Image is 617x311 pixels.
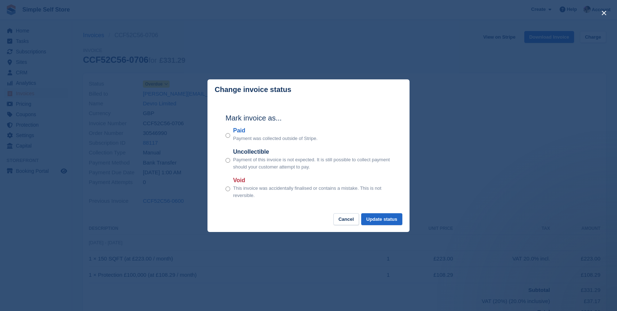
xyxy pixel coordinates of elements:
p: Payment of this invoice is not expected. It is still possible to collect payment should your cust... [233,156,391,170]
label: Paid [233,126,318,135]
h2: Mark invoice as... [226,113,391,123]
p: This invoice was accidentally finalised or contains a mistake. This is not reversible. [233,185,391,199]
p: Payment was collected outside of Stripe. [233,135,318,142]
label: Uncollectible [233,148,391,156]
button: Cancel [333,213,359,225]
p: Change invoice status [215,86,291,94]
button: close [598,7,610,19]
label: Void [233,176,391,185]
button: Update status [361,213,402,225]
